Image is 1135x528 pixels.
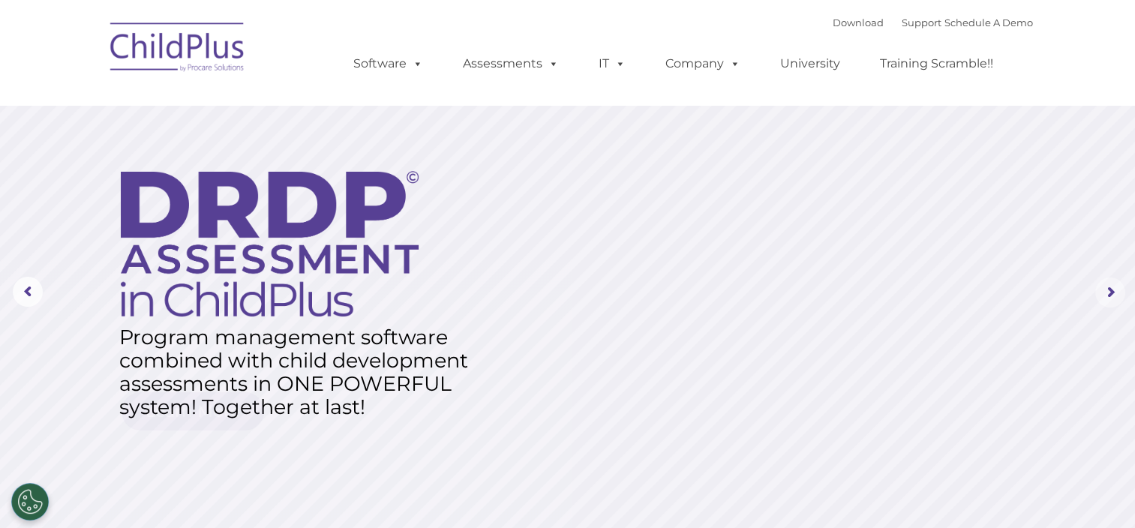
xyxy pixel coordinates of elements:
[833,16,1033,28] font: |
[890,366,1135,528] iframe: Chat Widget
[865,49,1008,79] a: Training Scramble!!
[122,392,264,430] a: Learn More
[103,12,253,87] img: ChildPlus by Procare Solutions
[338,49,438,79] a: Software
[584,49,641,79] a: IT
[944,16,1033,28] a: Schedule A Demo
[765,49,855,79] a: University
[902,16,941,28] a: Support
[119,325,482,418] rs-layer: Program management software combined with child development assessments in ONE POWERFUL system! T...
[448,49,574,79] a: Assessments
[11,483,49,520] button: Cookies Settings
[209,160,272,172] span: Phone number
[121,171,419,316] img: DRDP Assessment in ChildPlus
[833,16,884,28] a: Download
[650,49,755,79] a: Company
[209,99,254,110] span: Last name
